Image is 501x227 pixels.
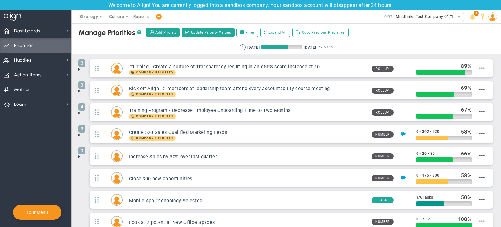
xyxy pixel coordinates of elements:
[14,98,26,111] span: Learn
[129,129,366,136] h3: Create 520 Sales Qualified Marketing Leads
[191,30,231,35] span: Update Priority Values
[416,217,418,221] span: 0
[467,10,478,23] li: Announcements
[14,24,40,38] span: Dashboards
[111,106,123,118] div: Lisa Jenkins
[419,129,421,134] span: •
[111,63,122,74] img: Mark Collins
[78,147,85,154] span: 9
[302,30,345,35] span: Copy Previous Priorities
[136,93,174,96] span: Company Priority
[268,30,287,35] span: Expand All
[136,71,174,74] span: Company Priority
[111,129,122,140] img: Sudhir Dakshinamurthy
[418,195,420,200] span: /
[129,70,176,75] span: Company Priority
[433,129,439,134] span: 520
[111,194,122,205] img: Lucy Rodriguez
[372,197,394,203] span: Task
[78,59,85,67] span: 3
[146,28,180,37] button: Add Priority
[461,106,472,113] div: %
[111,151,122,162] img: Katie Williams
[461,106,467,113] span: 67
[129,64,366,70] h3: #1 Thing - Create a culture of Transparency resulting in an eNPS score increase of 10
[419,217,421,221] span: •
[372,88,394,94] span: Rollup
[474,11,479,16] span: 1
[457,216,472,223] div: %
[78,81,85,89] span: 3
[240,44,246,50] button: Go to previous period
[461,63,467,69] span: 89
[461,85,467,91] span: 69
[422,151,427,156] span: 20
[14,68,42,82] span: Action Items
[111,63,123,74] div: Mark Collins
[384,12,392,21] img: 33646.Company.photo
[416,151,418,156] span: 0
[430,151,435,156] span: 30
[14,39,34,53] span: Priorities
[372,153,394,159] span: Number
[129,92,176,97] span: Company Priority
[461,172,467,179] span: 58
[14,54,32,67] span: Huddles
[372,219,394,225] span: Number
[461,128,467,135] span: 58
[416,129,418,134] span: 0
[78,103,85,111] span: 4
[111,194,123,206] div: Lucy Rodriguez
[78,125,85,133] span: 3
[236,28,258,37] label: Filter
[461,62,472,70] div: %
[392,12,477,21] span: Mindlinks Test Company 01/10 (Sandbox)
[136,137,174,140] span: Company Priority
[478,10,488,23] li: Help & Frequently Asked Questions (FAQ)
[111,172,122,184] img: Mark Collins
[422,129,429,134] span: 302
[372,175,394,181] span: Number
[129,176,366,182] h3: Close 300 new opportunities
[79,14,98,19] span: Strategy
[422,217,424,221] span: 7
[416,173,418,178] span: 0
[419,151,421,156] span: •
[155,30,176,35] span: Add Priority
[428,151,429,156] span: •
[461,194,467,201] span: 50
[130,10,153,23] span: Reports
[182,28,235,37] button: Update Priority Values
[461,128,472,135] div: %
[422,173,429,178] span: 175
[372,131,394,138] span: Number
[425,217,427,221] span: •
[111,85,122,96] img: Miguel Cabrera
[430,173,431,178] span: •
[461,150,467,157] span: 66
[129,136,176,141] span: Company Priority
[24,209,50,215] button: Tour Menu
[111,85,123,96] div: Miguel Cabrera
[129,86,366,92] h3: Kick off Align - 2 members of leadership team attend every accountability course meeting
[461,150,472,157] div: %
[129,114,176,119] span: Company Priority
[14,83,31,97] span: Metrics
[419,173,421,178] span: •
[260,28,290,37] button: Expand All
[401,131,406,137] img: Salesforce Enabled<br />Sandbox: Quarterly Leads and Opportunities
[111,150,123,162] div: Katie Williams
[454,12,464,22] span: select
[317,44,333,50] span: (Current)
[488,12,497,21] img: 210382.Person.photo
[247,44,260,50] div: [DATE]
[416,195,433,200] span: 3 6
[78,28,141,37] div: Manage Priorities
[129,107,366,114] h3: Training Program - Decrease Employee Onboarding Time to Two Months
[129,154,366,160] h3: Increase Sales by 30% over last quarter
[136,115,174,118] span: Company Priority
[428,217,430,221] span: 7
[401,175,406,180] img: Salesforce Enabled<br />Sandbox: Quarterly Leads and Opportunities
[109,14,124,19] span: Culture
[372,66,394,72] span: Rollup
